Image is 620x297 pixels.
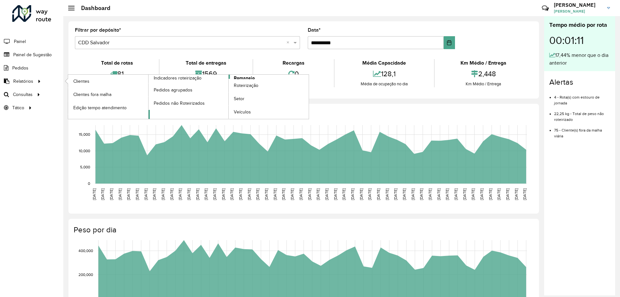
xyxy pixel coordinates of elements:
span: Setor [234,95,244,102]
text: [DATE] [342,188,346,200]
text: [DATE] [462,188,467,200]
text: 15,000 [79,133,90,137]
a: Roteirização [229,79,309,92]
text: [DATE] [118,188,122,200]
div: Tempo médio por rota [549,21,610,29]
text: [DATE] [385,188,389,200]
text: [DATE] [221,188,225,200]
text: [DATE] [273,188,277,200]
text: [DATE] [325,188,329,200]
div: 1569 [161,67,251,81]
span: Pedidos agrupados [154,87,192,93]
text: [DATE] [281,188,285,200]
text: [DATE] [480,188,484,200]
text: [DATE] [195,188,200,200]
text: [DATE] [428,188,432,200]
span: Tático [12,104,24,111]
a: Setor [229,92,309,105]
text: [DATE] [497,188,501,200]
text: 200,000 [78,272,93,277]
text: [DATE] [437,188,441,200]
text: [DATE] [178,188,182,200]
li: 75 - Cliente(s) fora da malha viária [554,122,610,139]
text: [DATE] [126,188,130,200]
span: Clientes fora malha [73,91,111,98]
text: [DATE] [471,188,475,200]
text: [DATE] [247,188,251,200]
label: Filtrar por depósito [75,26,121,34]
text: [DATE] [187,188,191,200]
text: [DATE] [264,188,268,200]
a: Clientes [68,75,148,88]
div: 0 [255,67,332,81]
span: Veículos [234,109,251,115]
a: Pedidos agrupados [149,83,229,96]
a: Contato Rápido [538,1,552,15]
span: Painel [14,38,26,45]
h4: Alertas [549,78,610,87]
label: Data [308,26,321,34]
text: [DATE] [419,188,423,200]
text: [DATE] [92,188,96,200]
li: 4 - Rota(s) com estouro de jornada [554,90,610,106]
text: [DATE] [135,188,139,200]
a: Clientes fora malha [68,88,148,101]
span: Clear all [286,39,292,47]
text: [DATE] [212,188,217,200]
span: Indicadores roteirização [154,75,201,81]
text: [DATE] [350,188,355,200]
text: [DATE] [367,188,372,200]
div: Recargas [255,59,332,67]
a: Pedidos não Roteirizados [149,97,229,110]
text: [DATE] [255,188,260,200]
div: Total de rotas [77,59,157,67]
text: [DATE] [299,188,303,200]
text: [DATE] [393,188,398,200]
text: [DATE] [488,188,492,200]
text: [DATE] [454,188,458,200]
div: Total de entregas [161,59,251,67]
a: Indicadores roteirização [68,75,229,119]
div: Km Médio / Entrega [436,59,531,67]
text: 10,000 [79,149,90,153]
text: [DATE] [238,188,243,200]
text: [DATE] [411,188,415,200]
text: [DATE] [445,188,449,200]
h2: Dashboard [75,5,110,12]
div: 00:01:11 [549,29,610,51]
li: 22,25 kg - Total de peso não roteirizado [554,106,610,122]
text: 5,000 [80,165,90,169]
text: [DATE] [316,188,320,200]
text: 400,000 [78,249,93,253]
text: [DATE] [170,188,174,200]
text: [DATE] [333,188,337,200]
text: [DATE] [161,188,165,200]
span: Pedidos [12,65,28,71]
text: [DATE] [505,188,510,200]
text: [DATE] [152,188,156,200]
a: Veículos [229,106,309,119]
span: Clientes [73,78,89,85]
text: [DATE] [522,188,527,200]
text: [DATE] [204,188,208,200]
text: 0 [88,181,90,186]
div: 81 [77,67,157,81]
text: [DATE] [359,188,363,200]
text: [DATE] [144,188,148,200]
span: Painel de Sugestão [13,51,52,58]
div: 2,448 [436,67,531,81]
a: Edição tempo atendimento [68,101,148,114]
span: Roteirização [234,82,258,89]
span: [PERSON_NAME] [554,8,602,14]
text: [DATE] [290,188,294,200]
div: Km Médio / Entrega [436,81,531,87]
text: [DATE] [514,188,518,200]
div: Média de ocupação no dia [336,81,432,87]
span: Consultas [13,91,33,98]
span: Pedidos não Roteirizados [154,100,205,107]
text: [DATE] [402,188,406,200]
span: Romaneio [234,75,255,81]
text: [DATE] [230,188,234,200]
text: [DATE] [109,188,113,200]
div: 17,44% menor que o dia anterior [549,51,610,67]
